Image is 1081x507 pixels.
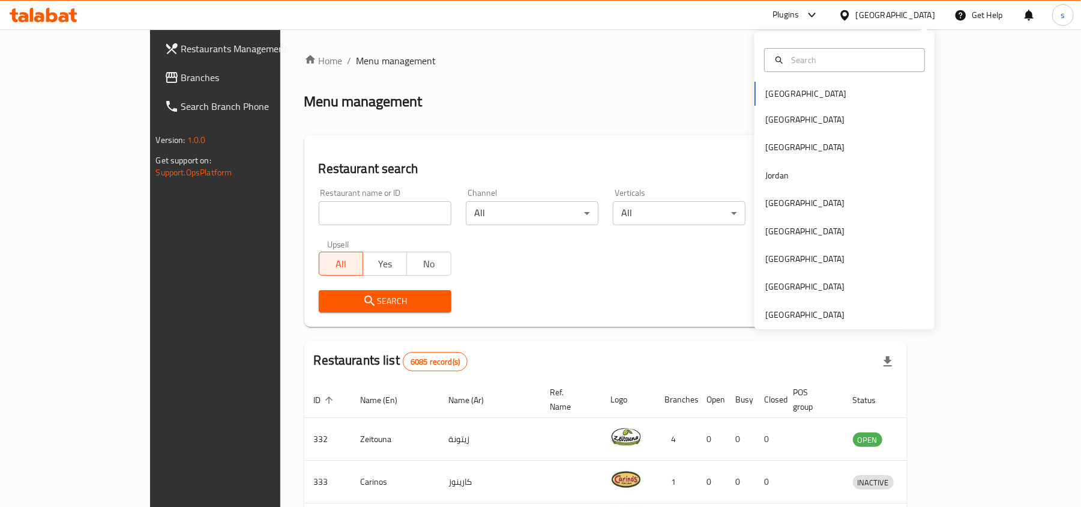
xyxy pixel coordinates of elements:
[726,381,755,418] th: Busy
[613,201,745,225] div: All
[772,8,799,22] div: Plugins
[181,99,321,114] span: Search Branch Phone
[403,356,467,368] span: 6085 record(s)
[755,461,784,503] td: 0
[406,252,451,276] button: No
[155,63,331,92] a: Branches
[655,418,697,461] td: 4
[697,461,726,503] td: 0
[853,393,892,407] span: Status
[351,461,439,503] td: Carinos
[439,461,541,503] td: كارينوز
[697,418,726,461] td: 0
[853,433,882,447] div: OPEN
[550,385,587,414] span: Ref. Name
[853,476,894,490] span: INACTIVE
[765,169,789,182] div: Jordan
[403,352,468,371] div: Total records count
[361,393,414,407] span: Name (En)
[765,252,845,266] div: [GEOGRAPHIC_DATA]
[697,381,726,418] th: Open
[765,308,845,321] div: [GEOGRAPHIC_DATA]
[156,132,185,148] span: Version:
[351,418,439,461] td: Zeitouna
[319,252,363,276] button: All
[853,433,882,447] span: OPEN
[726,461,755,503] td: 0
[765,141,845,154] div: [GEOGRAPHIC_DATA]
[466,201,598,225] div: All
[726,418,755,461] td: 0
[187,132,206,148] span: 1.0.0
[765,225,845,238] div: [GEOGRAPHIC_DATA]
[368,255,402,273] span: Yes
[439,418,541,461] td: زيتونة
[793,385,829,414] span: POS group
[304,53,908,68] nav: breadcrumb
[314,393,337,407] span: ID
[155,92,331,121] a: Search Branch Phone
[324,255,358,273] span: All
[319,290,451,312] button: Search
[304,92,423,111] h2: Menu management
[755,418,784,461] td: 0
[611,422,641,452] img: Zeitouna
[1061,8,1065,22] span: s
[449,393,500,407] span: Name (Ar)
[363,252,407,276] button: Yes
[327,240,349,248] label: Upsell
[655,381,697,418] th: Branches
[786,53,917,67] input: Search
[156,165,232,180] a: Support.OpsPlatform
[412,255,446,273] span: No
[181,70,321,85] span: Branches
[319,160,893,178] h2: Restaurant search
[319,201,451,225] input: Search for restaurant name or ID..
[181,41,321,56] span: Restaurants Management
[601,381,655,418] th: Logo
[765,113,845,126] div: [GEOGRAPHIC_DATA]
[348,53,352,68] li: /
[856,8,935,22] div: [GEOGRAPHIC_DATA]
[328,294,442,309] span: Search
[873,347,902,376] div: Export file
[755,381,784,418] th: Closed
[611,464,641,494] img: Carinos
[357,53,436,68] span: Menu management
[314,351,468,371] h2: Restaurants list
[155,34,331,63] a: Restaurants Management
[156,153,211,168] span: Get support on:
[655,461,697,503] td: 1
[765,196,845,210] div: [GEOGRAPHIC_DATA]
[765,280,845,293] div: [GEOGRAPHIC_DATA]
